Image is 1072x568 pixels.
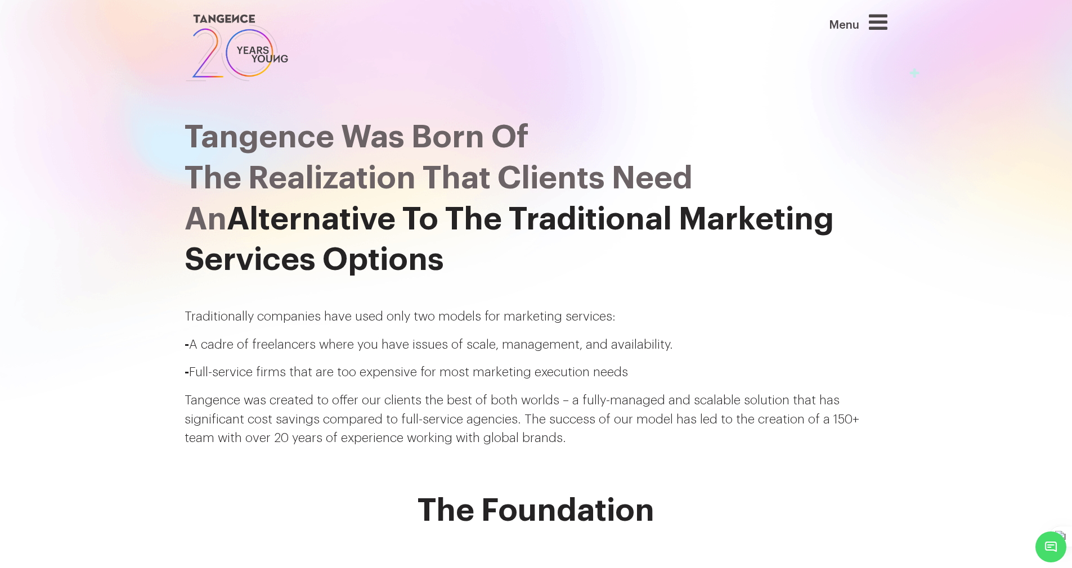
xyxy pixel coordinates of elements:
p: Full-service firms that are too expensive for most marketing execution needs [185,363,888,382]
h2: Alternative To The Traditional Marketing Services Options [185,117,888,281]
span: Tangence Was Born Of the realization that clients need an [185,121,693,235]
span: - [185,366,189,378]
span: - [185,339,189,351]
h2: The Foundation [185,493,888,528]
p: Traditionally companies have used only two models for marketing services: [185,308,888,327]
span: Chat Widget [1035,531,1066,562]
p: A cadre of freelancers where you have issues of scale, management, and availability. [185,336,888,355]
p: Tangence was created to offer our clients the best of both worlds – a fully-managed and scalable ... [185,391,888,448]
img: logo SVG [185,11,290,84]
